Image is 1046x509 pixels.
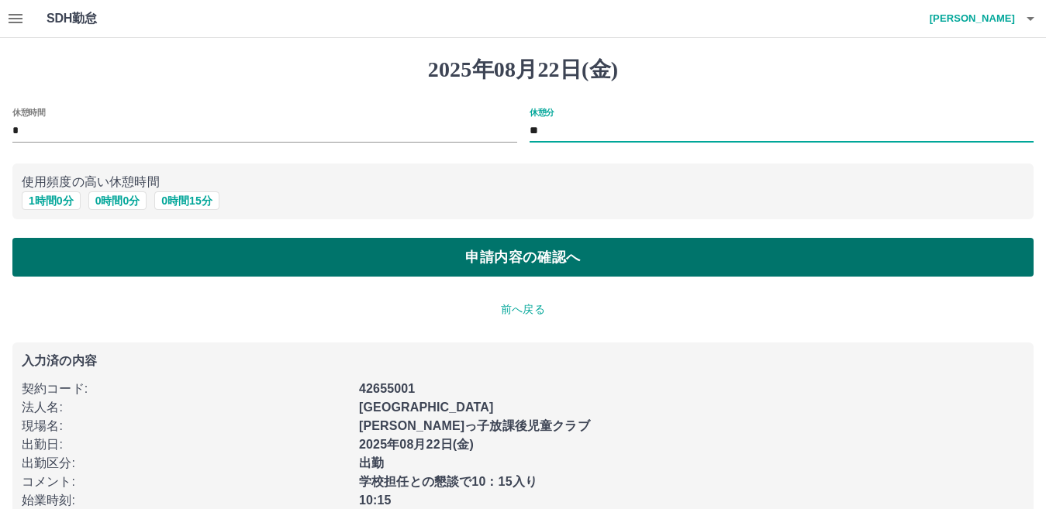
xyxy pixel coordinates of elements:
[22,398,350,417] p: 法人名 :
[12,301,1034,318] p: 前へ戻る
[22,191,81,210] button: 1時間0分
[359,456,384,469] b: 出勤
[88,191,147,210] button: 0時間0分
[359,419,590,432] b: [PERSON_NAME]っ子放課後児童クラブ
[359,401,494,414] b: [GEOGRAPHIC_DATA]
[359,475,537,488] b: 学校担任との懇談で10：15入り
[22,473,350,491] p: コメント :
[22,380,350,398] p: 契約コード :
[359,438,474,451] b: 2025年08月22日(金)
[12,57,1034,83] h1: 2025年08月22日(金)
[12,106,45,118] label: 休憩時間
[22,355,1024,367] p: 入力済の内容
[12,238,1034,277] button: 申請内容の確認へ
[22,454,350,473] p: 出勤区分 :
[530,106,554,118] label: 休憩分
[22,173,1024,191] p: 使用頻度の高い休憩時間
[22,417,350,435] p: 現場名 :
[154,191,219,210] button: 0時間15分
[359,494,392,507] b: 10:15
[22,435,350,454] p: 出勤日 :
[359,382,415,395] b: 42655001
